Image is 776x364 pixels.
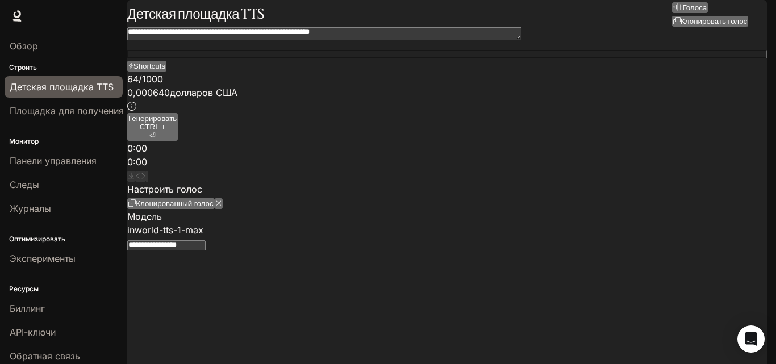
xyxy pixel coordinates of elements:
button: Клонировать голос [672,16,749,27]
font: 64 [127,73,139,85]
button: ГенерироватьCTRL +⏎ [127,113,178,141]
font: 0,000640 [127,87,170,98]
font: ⏎ [149,131,156,140]
div: Открытый Интерком Мессенджер [737,325,765,353]
font: 0:00 [127,156,147,168]
font: долларов США [170,87,237,98]
button: Осмотреть [135,171,146,182]
button: Голоса [672,2,708,13]
button: Скачать аудио [127,171,135,182]
font: Настроить голос [127,183,202,195]
font: Детская площадка TTS [127,5,264,22]
font: Генерировать [128,114,177,123]
font: Клонировать голос [681,17,747,26]
font: 1000 [142,73,163,85]
font: 0:00 [127,143,147,154]
div: inworld-tts-1-max [127,223,767,237]
font: Клонированный голос [136,199,213,208]
font: Голоса [682,3,707,12]
font: / [139,73,142,85]
font: inworld-tts-1-max [127,224,203,236]
font: Модель [127,211,162,222]
button: Shortcuts [127,61,166,72]
button: Клонированный голос [127,198,215,209]
font: CTRL + [140,123,166,131]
